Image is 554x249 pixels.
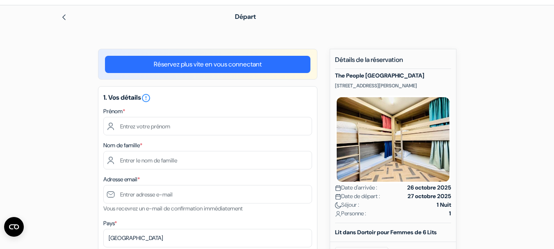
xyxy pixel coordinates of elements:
[103,175,140,184] label: Adresse email
[103,151,312,169] input: Entrer le nom de famille
[335,228,437,236] b: Lit dans Dortoir pour Femmes de 6 Lits
[61,14,67,21] img: left_arrow.svg
[335,56,451,69] h5: Détails de la réservation
[105,56,310,73] a: Réservez plus vite en vous connectant
[103,185,312,203] input: Entrer adresse e-mail
[103,205,243,212] small: Vous recevrez un e-mail de confirmation immédiatement
[449,209,451,218] strong: 1
[103,107,125,116] label: Prénom
[103,219,117,228] label: Pays
[4,217,24,237] button: Ouvrir le widget CMP
[437,201,451,209] strong: 1 Nuit
[408,192,451,201] strong: 27 octobre 2025
[103,141,142,150] label: Nom de famille
[335,185,341,191] img: calendar.svg
[335,209,366,218] span: Personne :
[335,211,341,217] img: user_icon.svg
[103,117,312,135] input: Entrez votre prénom
[335,192,380,201] span: Date de départ :
[407,183,451,192] strong: 26 octobre 2025
[235,12,256,21] span: Départ
[335,183,377,192] span: Date d'arrivée :
[103,93,312,103] h5: 1. Vos détails
[335,202,341,208] img: moon.svg
[141,93,151,102] a: error_outline
[335,72,451,79] h5: The People [GEOGRAPHIC_DATA]
[335,82,451,89] p: [STREET_ADDRESS][PERSON_NAME]
[335,194,341,200] img: calendar.svg
[335,201,359,209] span: Séjour :
[141,93,151,103] i: error_outline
